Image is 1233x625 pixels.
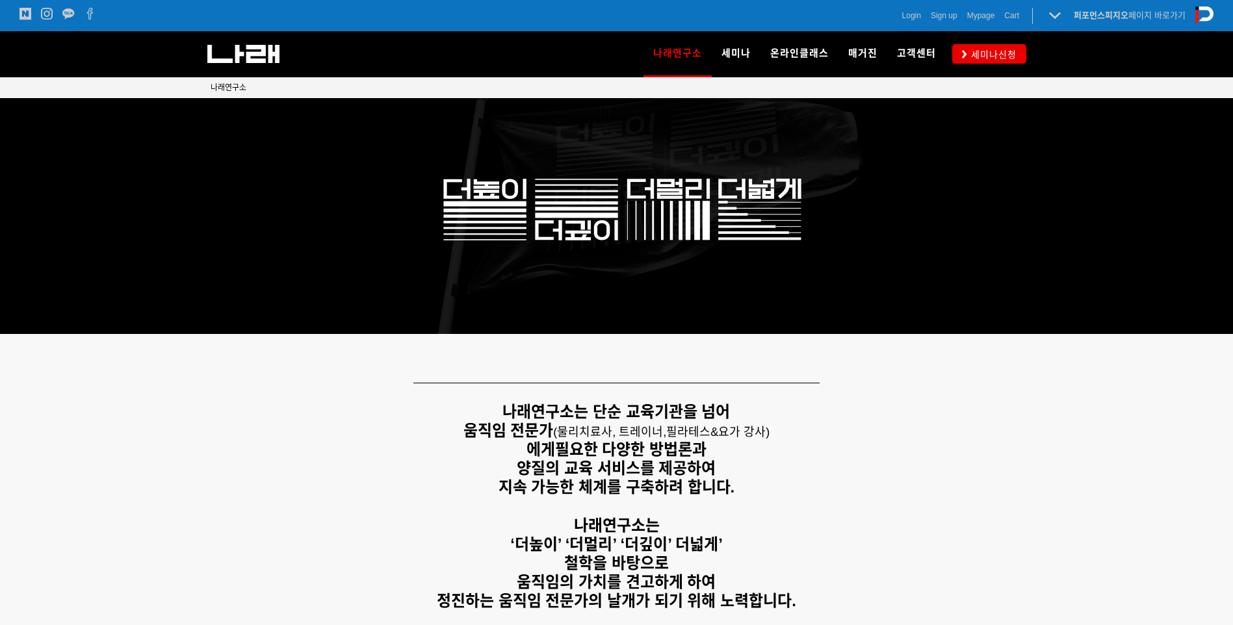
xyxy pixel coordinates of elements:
[653,43,702,64] span: 나래연구소
[712,31,760,77] a: 세미나
[967,48,1017,61] span: 세미나신청
[1074,10,1186,20] a: 퍼포먼스피지오페이지 바로가기
[666,426,770,439] span: 필라테스&요가 강사)
[952,44,1026,63] a: 세미나신청
[643,31,712,77] a: 나래연구소
[574,517,660,534] strong: 나래연구소는
[502,403,730,420] strong: 나래연구소는 단순 교육기관을 넘어
[557,426,666,439] span: 물리치료사, 트레이너,
[499,478,734,496] strong: 지속 가능한 체계를 구축하려 합니다.
[555,440,707,458] strong: 필요한 다양한 방법론과
[517,573,716,591] strong: 움직임의 가치를 견고하게 하여
[553,426,666,439] span: (
[564,554,669,572] strong: 철학을 바탕으로
[437,592,796,609] strong: 정진하는 움직임 전문가의 날개가 되기 위해 노력합니다.
[1074,10,1128,20] strong: 퍼포먼스피지오
[887,31,946,77] a: 고객센터
[463,422,554,439] strong: 움직임 전문가
[510,535,723,553] strong: ‘더높이’ ‘더멀리’ ‘더깊이’ 더넓게’
[526,440,555,458] strong: 에게
[760,31,838,77] a: 온라인클래스
[838,31,887,77] a: 매거진
[211,81,246,94] a: 나래연구소
[897,47,936,59] span: 고객센터
[967,9,995,22] a: Mypage
[770,47,829,59] span: 온라인클래스
[848,47,877,59] span: 매거진
[517,459,716,477] strong: 양질의 교육 서비스를 제공하여
[902,9,921,22] a: Login
[931,9,957,22] a: Sign up
[1004,9,1019,22] a: Cart
[721,47,751,59] span: 세미나
[211,83,246,92] span: 나래연구소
